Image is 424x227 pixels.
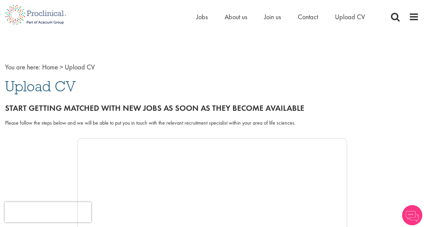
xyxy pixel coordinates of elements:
[5,104,419,112] h2: Start getting matched with new jobs as soon as they become available
[60,63,63,71] span: >
[335,12,365,21] a: Upload CV
[264,12,281,21] a: Join us
[5,77,76,95] span: Upload CV
[65,63,95,71] span: Upload CV
[402,205,422,225] img: Chatbot
[42,63,58,71] a: breadcrumb link
[225,12,247,21] a: About us
[196,12,208,21] a: Jobs
[5,202,91,222] iframe: reCAPTCHA
[298,12,318,21] a: Contact
[5,63,40,71] span: You are here:
[5,119,419,127] div: Please follow the steps below and we will be able to put you in touch with the relevant recruitme...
